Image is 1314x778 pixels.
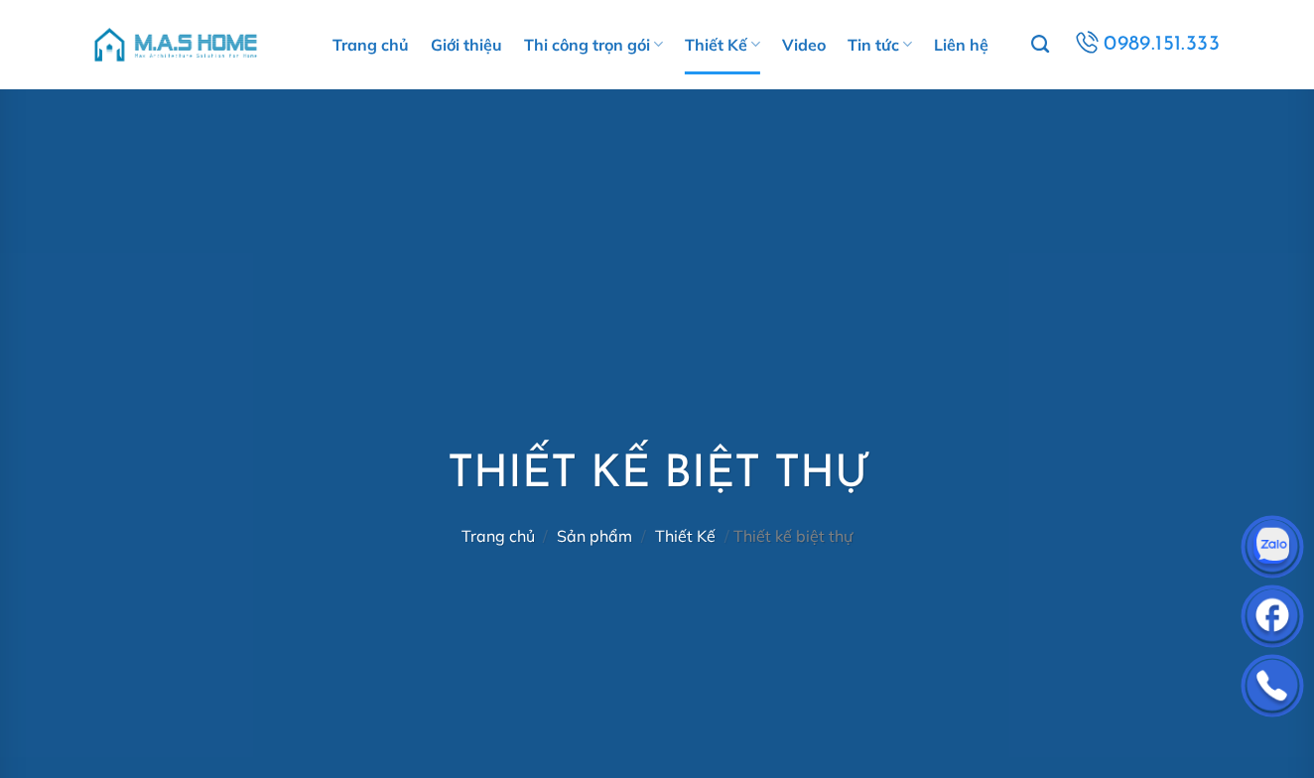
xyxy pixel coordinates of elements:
a: Sản phẩm [557,526,632,546]
img: Phone [1243,659,1302,718]
span: / [724,526,729,546]
nav: Thiết kế biệt thự [448,527,867,546]
a: Tin tức [848,15,912,74]
img: Zalo [1243,520,1302,580]
a: Giới thiệu [431,15,502,74]
span: 0989.151.333 [1104,28,1220,62]
a: 0989.151.333 [1071,27,1223,63]
a: Thiết Kế [655,526,716,546]
span: / [641,526,646,546]
a: Tìm kiếm [1031,24,1049,65]
a: Thiết Kế [685,15,760,74]
a: Liên hệ [934,15,988,74]
a: Trang chủ [461,526,535,546]
img: Facebook [1243,589,1302,649]
a: Thi công trọn gói [524,15,663,74]
a: Video [782,15,826,74]
h1: Thiết kế biệt thự [448,447,867,505]
img: M.A.S HOME – Tổng Thầu Thiết Kế Và Xây Nhà Trọn Gói [91,15,260,74]
span: / [543,526,548,546]
a: Trang chủ [332,15,409,74]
